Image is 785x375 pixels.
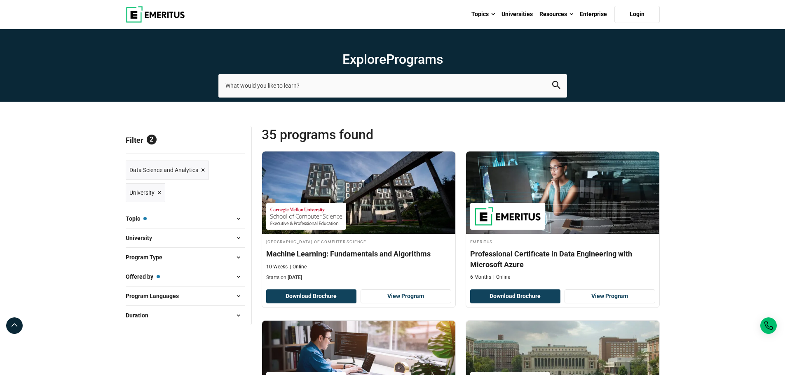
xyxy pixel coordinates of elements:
[126,212,245,225] button: Topic
[126,126,245,154] p: Filter
[288,275,302,280] span: [DATE]
[470,274,491,281] p: 6 Months
[266,249,451,259] h4: Machine Learning: Fundamentals and Algorithms
[129,165,198,175] span: Data Science and Analytics
[126,161,209,180] a: Data Science and Analytics ×
[126,214,147,223] span: Topic
[565,289,655,303] a: View Program
[466,151,659,234] img: Professional Certificate in Data Engineering with Microsoft Azure | Online Data Science and Analy...
[474,207,541,226] img: Emeritus
[290,263,307,270] p: Online
[466,151,659,285] a: Data Science and Analytics Course by Emeritus - Emeritus Emeritus Professional Certificate in Dat...
[614,6,660,23] a: Login
[266,289,357,303] button: Download Brochure
[126,233,159,242] span: University
[262,126,461,143] span: 35 Programs found
[126,291,185,300] span: Program Languages
[126,253,169,262] span: Program Type
[201,164,205,176] span: ×
[147,135,157,144] span: 2
[470,289,561,303] button: Download Brochure
[218,51,567,68] h1: Explore
[470,238,655,245] h4: Emeritus
[552,81,560,91] button: search
[219,136,245,147] a: Reset all
[157,187,162,199] span: ×
[126,183,165,203] a: University ×
[270,207,342,226] img: Carnegie Mellon University School of Computer Science
[126,232,245,244] button: University
[262,151,455,286] a: Data Science and Analytics Course by Carnegie Mellon University School of Computer Science - May ...
[361,289,451,303] a: View Program
[218,74,567,97] input: search-page
[552,83,560,91] a: search
[262,151,455,234] img: Machine Learning: Fundamentals and Algorithms | Online Data Science and Analytics Course
[266,238,451,245] h4: [GEOGRAPHIC_DATA] of Computer Science
[470,249,655,269] h4: Professional Certificate in Data Engineering with Microsoft Azure
[266,274,451,281] p: Starts on:
[126,290,245,302] button: Program Languages
[126,251,245,263] button: Program Type
[493,274,510,281] p: Online
[266,263,288,270] p: 10 Weeks
[386,51,443,67] span: Programs
[126,272,160,281] span: Offered by
[126,309,245,321] button: Duration
[129,188,155,197] span: University
[126,311,155,320] span: Duration
[126,270,245,283] button: Offered by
